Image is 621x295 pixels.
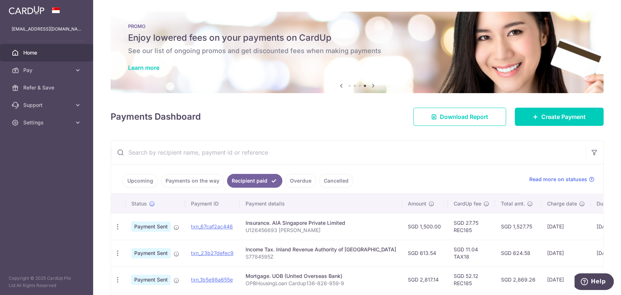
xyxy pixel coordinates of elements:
a: txn_1b5e98a655e [191,276,233,283]
span: Amount [408,200,426,207]
span: Home [23,49,71,56]
td: SGD 2,817.14 [402,266,448,293]
p: [EMAIL_ADDRESS][DOMAIN_NAME] [12,25,81,33]
span: Create Payment [541,112,586,121]
a: Overdue [285,174,316,188]
p: OPBHousingLoan Cardup136-826-859-9 [246,280,396,287]
span: Total amt. [501,200,525,207]
span: Due date [597,200,618,207]
td: [DATE] [541,213,591,240]
img: CardUp [9,6,44,15]
input: Search by recipient name, payment id or reference [111,141,586,164]
a: Download Report [413,108,506,126]
td: [DATE] [541,266,591,293]
span: Support [23,101,71,109]
span: Download Report [440,112,488,121]
td: SGD 1,527.75 [495,213,541,240]
span: Payment Sent [131,248,171,258]
td: SGD 11.04 TAX18 [448,240,495,266]
h4: Payments Dashboard [111,110,201,123]
a: txn_23b27defec9 [191,250,234,256]
span: Read more on statuses [529,176,587,183]
h6: See our list of ongoing promos and get discounted fees when making payments [128,47,586,55]
p: S7784595Z [246,253,396,260]
span: Status [131,200,147,207]
a: Cancelled [319,174,353,188]
img: Latest Promos banner [111,12,604,93]
th: Payment ID [185,194,240,213]
span: CardUp fee [454,200,481,207]
a: Learn more [128,64,159,71]
span: Payment Sent [131,275,171,285]
span: Settings [23,119,71,126]
a: Payments on the way [161,174,224,188]
span: Charge date [547,200,577,207]
span: Refer & Save [23,84,71,91]
span: Payment Sent [131,222,171,232]
h5: Enjoy lowered fees on your payments on CardUp [128,32,586,44]
td: SGD 52.12 REC185 [448,266,495,293]
iframe: Opens a widget where you can find more information [574,273,614,291]
td: [DATE] [541,240,591,266]
td: SGD 624.58 [495,240,541,266]
p: U126456693 [PERSON_NAME] [246,227,396,234]
span: Pay [23,67,71,74]
a: txn_67caf2ac446 [191,223,233,230]
td: SGD 27.75 REC185 [448,213,495,240]
td: SGD 1,500.00 [402,213,448,240]
a: Read more on statuses [529,176,594,183]
a: Upcoming [123,174,158,188]
div: Insurance. AIA Singapore Private Limited [246,219,396,227]
p: PROMO [128,23,586,29]
th: Payment details [240,194,402,213]
td: SGD 2,869.26 [495,266,541,293]
a: Recipient paid [227,174,282,188]
div: Income Tax. Inland Revenue Authority of [GEOGRAPHIC_DATA] [246,246,396,253]
div: Mortgage. UOB (United Overseas Bank) [246,272,396,280]
a: Create Payment [515,108,604,126]
td: SGD 613.54 [402,240,448,266]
